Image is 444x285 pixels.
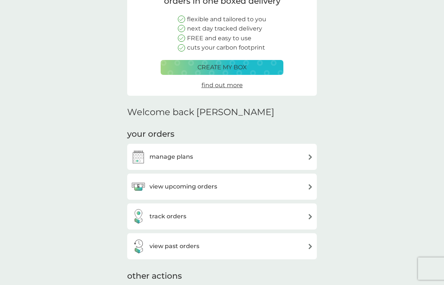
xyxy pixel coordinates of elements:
button: create my box [161,60,283,75]
p: create my box [197,63,247,72]
p: next day tracked delivery [187,24,262,34]
a: find out more [202,80,243,90]
img: arrow right [308,244,313,249]
h3: track orders [149,212,186,221]
h3: other actions [127,270,182,282]
img: arrow right [308,154,313,160]
h3: view upcoming orders [149,182,217,191]
img: arrow right [308,184,313,190]
p: FREE and easy to use [187,34,251,43]
span: find out more [202,82,243,89]
h2: Welcome back [PERSON_NAME] [127,107,274,118]
p: flexible and tailored to you [187,15,266,24]
h3: your orders [127,129,174,140]
img: arrow right [308,214,313,219]
h3: manage plans [149,152,193,162]
p: cuts your carbon footprint [187,43,265,53]
h3: view past orders [149,241,199,251]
